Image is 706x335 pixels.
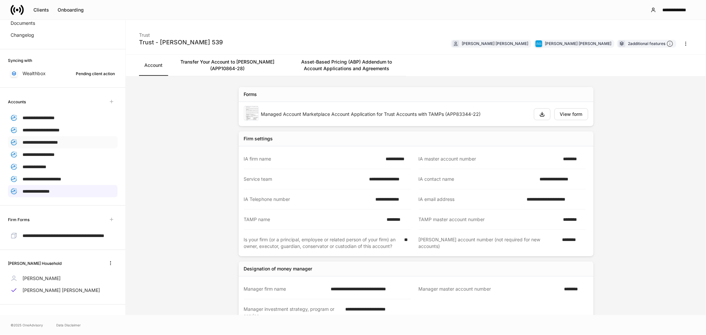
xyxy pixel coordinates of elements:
div: View form [560,112,583,117]
div: Trust [139,28,223,38]
h6: Syncing with [8,57,32,64]
a: [PERSON_NAME] [PERSON_NAME] [8,284,118,296]
p: [PERSON_NAME] [PERSON_NAME] [23,287,100,294]
div: 2 additional features [628,40,673,47]
img: charles-schwab-BFYFdbvS.png [536,40,542,47]
div: Firm settings [244,135,273,142]
div: Pending client action [76,71,115,77]
div: Designation of money manager [244,265,312,272]
button: Clients [29,5,53,15]
button: Onboarding [53,5,88,15]
div: Onboarding [58,8,84,12]
div: [PERSON_NAME] [PERSON_NAME] [545,40,611,47]
div: IA Telephone number [244,196,371,203]
a: Changelog [8,29,118,41]
div: Manager firm name [244,286,327,292]
a: Asset-Based Pricing (ABP) Addendum to Account Applications and Agreements [287,55,406,76]
span: © 2025 OneAdvisory [11,322,43,328]
div: Clients [33,8,49,12]
a: Documents [8,17,118,29]
h6: Accounts [8,99,26,105]
div: Manager investment strategy, program or service [244,306,342,319]
div: TAMP master account number [419,216,559,223]
button: View form [554,108,588,120]
h6: Firm Forms [8,216,29,223]
div: Is your firm (or a principal, employee or related person of your firm) an owner, executor, guardi... [244,236,400,250]
p: [PERSON_NAME] [23,275,61,282]
div: Managed Account Marketplace Account Application for Trust Accounts with TAMPs (APP83344-22) [261,111,529,118]
div: IA contact name [419,176,536,182]
div: [PERSON_NAME] [PERSON_NAME] [462,40,528,47]
div: Manager master account number [419,286,560,293]
span: Unavailable with outstanding requests for information [106,96,118,108]
div: IA email address [419,196,523,203]
div: TAMP name [244,216,383,223]
div: Forms [244,91,257,98]
a: WealthboxPending client action [8,68,118,79]
h6: [PERSON_NAME] Household [8,260,62,266]
div: Trust - [PERSON_NAME] 539 [139,38,223,46]
div: IA master account number [419,156,559,162]
a: Account [139,55,168,76]
a: Data Disclaimer [56,322,81,328]
a: [PERSON_NAME] [8,272,118,284]
p: Changelog [11,32,34,38]
span: Unavailable with outstanding requests for information [106,214,118,225]
p: Documents [11,20,35,26]
a: Transfer Your Account to [PERSON_NAME] (APP10864-28) [168,55,287,76]
div: IA firm name [244,156,382,162]
div: Service team [244,176,365,182]
p: Wealthbox [23,70,46,77]
div: [PERSON_NAME] account number (not required for new accounts) [419,236,558,250]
